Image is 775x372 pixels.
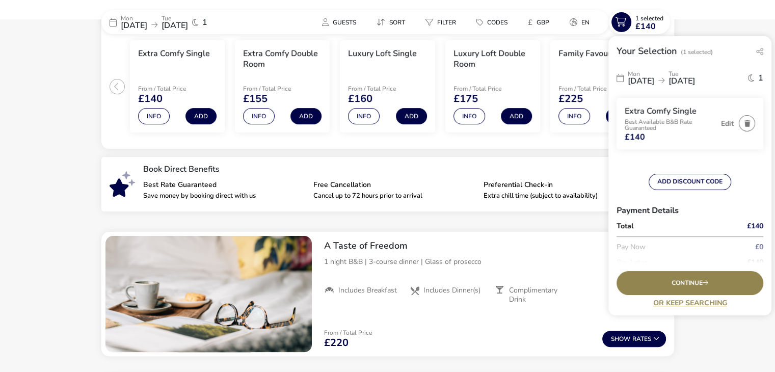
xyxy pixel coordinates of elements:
[348,48,417,59] h3: Luxury Loft Single
[333,18,356,26] span: Guests
[316,232,674,312] div: A Taste of Freedom1 night B&B | 3-course dinner | Glass of proseccoIncludes BreakfastIncludes Din...
[338,286,397,295] span: Includes Breakfast
[635,22,656,31] span: £140
[617,271,763,295] div: Continue
[162,20,188,31] span: [DATE]
[138,48,210,59] h3: Extra Comfy Single
[484,193,646,199] p: Extra chill time (subject to availability)
[453,86,526,92] p: From / Total Price
[324,256,666,267] p: 1 night B&B | 3-course dinner | Glass of prosecco
[324,240,666,252] h2: A Taste of Freedom
[681,48,713,56] span: (1 Selected)
[138,108,170,124] button: Info
[669,75,695,87] span: [DATE]
[672,280,708,286] span: Continue
[423,286,480,295] span: Includes Dinner(s)
[368,15,413,30] button: Sort
[628,75,654,87] span: [DATE]
[617,255,734,270] p: Pay Later
[468,15,516,30] button: Codes
[628,71,654,77] p: Mon
[617,240,734,255] p: Pay Now
[105,236,312,352] swiper-slide: 1 / 1
[125,36,230,137] swiper-slide: 1 / 8
[313,193,475,199] p: Cancel up to 72 hours prior to arrival
[417,15,468,30] naf-pibe-menu-bar-item: Filter
[755,244,763,251] span: £0
[562,15,602,30] naf-pibe-menu-bar-item: en
[453,48,532,70] h3: Luxury Loft Double Room
[558,108,590,124] button: Info
[558,48,621,59] h3: Family Favourite
[368,15,417,30] naf-pibe-menu-bar-item: Sort
[162,15,188,21] p: Tue
[606,108,637,124] button: Add
[484,181,646,189] p: Preferential Check-in
[758,74,763,82] span: 1
[747,223,763,230] span: £140
[617,198,763,223] h3: Payment Details
[243,108,275,124] button: Info
[617,45,677,57] h2: Your Selection
[437,18,456,26] span: Filter
[348,94,372,104] span: £160
[335,36,440,137] swiper-slide: 3 / 8
[121,15,147,21] p: Mon
[649,174,731,190] button: ADD DISCOUNT CODE
[669,71,695,77] p: Tue
[625,106,716,117] h3: Extra Comfy Single
[528,17,532,28] i: £
[243,86,315,92] p: From / Total Price
[101,10,254,34] div: Mon[DATE]Tue[DATE]1
[243,48,322,70] h3: Extra Comfy Double Room
[313,181,475,189] p: Free Cancellation
[138,86,210,92] p: From / Total Price
[290,108,322,124] button: Add
[348,86,420,92] p: From / Total Price
[417,15,464,30] button: Filter
[609,10,674,34] naf-pibe-menu-bar-item: 1 Selected£140
[487,18,507,26] span: Codes
[453,94,478,104] span: £175
[230,36,335,137] swiper-slide: 2 / 8
[581,18,590,26] span: en
[453,108,485,124] button: Info
[520,15,562,30] naf-pibe-menu-bar-item: £GBP
[520,15,557,30] button: £GBP
[138,94,163,104] span: £140
[625,133,645,141] span: £140
[617,66,763,90] div: Mon[DATE]Tue[DATE]1
[314,15,368,30] naf-pibe-menu-bar-item: Guests
[558,94,583,104] span: £225
[537,18,549,26] span: GBP
[324,338,349,348] span: £220
[324,330,372,336] p: From / Total Price
[635,14,663,22] span: 1 Selected
[562,15,598,30] button: en
[243,94,268,104] span: £155
[185,108,217,124] button: Add
[396,108,427,124] button: Add
[143,165,654,173] p: Book Direct Benefits
[143,181,305,189] p: Best Rate Guaranteed
[314,15,364,30] button: Guests
[617,299,763,307] a: Or Keep Searching
[501,108,532,124] button: Add
[611,336,632,342] span: Show
[389,18,405,26] span: Sort
[202,18,207,26] span: 1
[468,15,520,30] naf-pibe-menu-bar-item: Codes
[609,10,670,34] button: 1 Selected£140
[143,193,305,199] p: Save money by booking direct with us
[348,108,380,124] button: Info
[509,286,572,304] span: Complimentary Drink
[440,36,545,137] swiper-slide: 4 / 8
[121,20,147,31] span: [DATE]
[625,119,716,131] p: Best Available B&B Rate Guaranteed
[617,223,734,230] p: Total
[602,331,666,347] button: ShowRates
[545,36,650,137] swiper-slide: 5 / 8
[721,120,734,127] button: Edit
[747,259,763,266] span: £140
